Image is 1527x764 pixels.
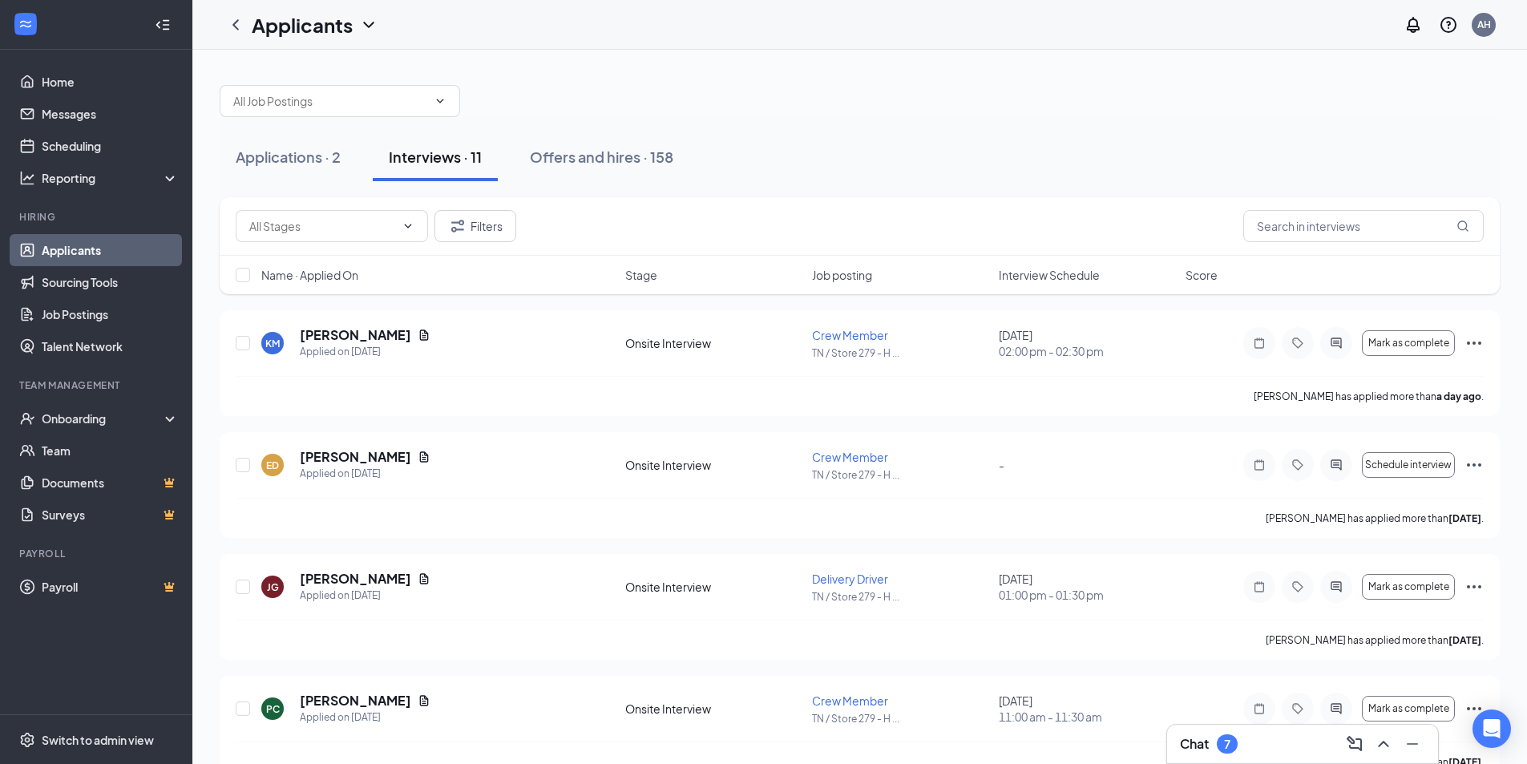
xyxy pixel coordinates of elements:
p: TN / Store 279 - H ... [812,590,989,604]
a: Messages [42,98,179,130]
b: [DATE] [1448,512,1481,524]
div: JG [267,580,279,594]
span: Mark as complete [1368,338,1449,349]
p: [PERSON_NAME] has applied more than . [1266,633,1484,647]
span: 02:00 pm - 02:30 pm [999,343,1176,359]
h5: [PERSON_NAME] [300,570,411,588]
span: Delivery Driver [812,572,888,586]
p: TN / Store 279 - H ... [812,468,989,482]
svg: Document [418,694,430,707]
svg: ChevronDown [359,15,378,34]
svg: Minimize [1403,734,1422,754]
div: Interviews · 11 [389,147,482,167]
svg: Ellipses [1464,455,1484,475]
span: Mark as complete [1368,581,1449,592]
span: - [999,458,1004,472]
div: Open Intercom Messenger [1472,709,1511,748]
button: Minimize [1400,731,1425,757]
svg: ChevronDown [402,220,414,232]
div: Onsite Interview [625,457,802,473]
span: Score [1186,267,1218,283]
div: Payroll [19,547,176,560]
h5: [PERSON_NAME] [300,692,411,709]
svg: ChevronUp [1374,734,1393,754]
div: AH [1477,18,1491,31]
span: Interview Schedule [999,267,1100,283]
svg: QuestionInfo [1439,15,1458,34]
button: Filter Filters [434,210,516,242]
a: Applicants [42,234,179,266]
p: [PERSON_NAME] has applied more than . [1254,390,1484,403]
b: a day ago [1436,390,1481,402]
span: 01:00 pm - 01:30 pm [999,587,1176,603]
div: [DATE] [999,693,1176,725]
div: Applied on [DATE] [300,588,430,604]
span: Crew Member [812,450,888,464]
div: KM [265,337,280,350]
div: ED [266,459,279,472]
span: Crew Member [812,693,888,708]
h5: [PERSON_NAME] [300,326,411,344]
svg: Document [418,572,430,585]
div: Onsite Interview [625,335,802,351]
svg: ActiveChat [1327,580,1346,593]
span: Name · Applied On [261,267,358,283]
div: Hiring [19,210,176,224]
button: ComposeMessage [1342,731,1367,757]
input: All Job Postings [233,92,427,110]
a: SurveysCrown [42,499,179,531]
div: [DATE] [999,571,1176,603]
svg: ActiveChat [1327,337,1346,350]
svg: UserCheck [19,410,35,426]
p: [PERSON_NAME] has applied more than . [1266,511,1484,525]
svg: ActiveChat [1327,459,1346,471]
svg: ChevronDown [434,95,446,107]
h1: Applicants [252,11,353,38]
svg: Document [418,329,430,342]
svg: ActiveChat [1327,702,1346,715]
button: Mark as complete [1362,330,1455,356]
span: Job posting [812,267,872,283]
span: Stage [625,267,657,283]
h3: Chat [1180,735,1209,753]
svg: WorkstreamLogo [18,16,34,32]
div: Onsite Interview [625,701,802,717]
svg: Tag [1288,459,1307,471]
svg: Filter [448,216,467,236]
div: Switch to admin view [42,732,154,748]
svg: Tag [1288,702,1307,715]
button: Mark as complete [1362,574,1455,600]
svg: Notifications [1404,15,1423,34]
a: Job Postings [42,298,179,330]
input: All Stages [249,217,395,235]
div: 7 [1224,738,1230,751]
a: PayrollCrown [42,571,179,603]
svg: Ellipses [1464,333,1484,353]
svg: Ellipses [1464,577,1484,596]
span: Schedule interview [1365,459,1452,471]
a: Sourcing Tools [42,266,179,298]
svg: Collapse [155,17,171,33]
span: 11:00 am - 11:30 am [999,709,1176,725]
span: Mark as complete [1368,703,1449,714]
div: Applied on [DATE] [300,466,430,482]
div: Offers and hires · 158 [530,147,673,167]
a: Home [42,66,179,98]
svg: Document [418,451,430,463]
a: Scheduling [42,130,179,162]
svg: MagnifyingGlass [1456,220,1469,232]
button: Schedule interview [1362,452,1455,478]
a: Team [42,435,179,467]
svg: ChevronLeft [226,15,245,34]
svg: Note [1250,580,1269,593]
svg: ComposeMessage [1345,734,1364,754]
button: ChevronUp [1371,731,1396,757]
svg: Note [1250,459,1269,471]
div: Onsite Interview [625,579,802,595]
p: TN / Store 279 - H ... [812,346,989,360]
b: [DATE] [1448,634,1481,646]
svg: Tag [1288,580,1307,593]
div: Applied on [DATE] [300,344,430,360]
svg: Settings [19,732,35,748]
